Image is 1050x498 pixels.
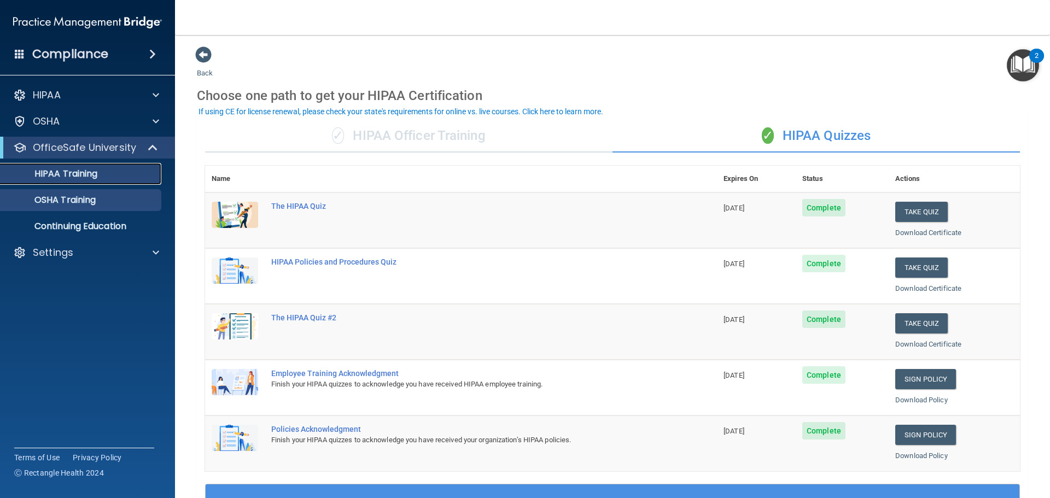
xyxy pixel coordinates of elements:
div: HIPAA Quizzes [612,120,1020,153]
a: Sign Policy [895,369,956,389]
button: Take Quiz [895,257,948,278]
th: Actions [889,166,1020,192]
a: Download Policy [895,396,948,404]
div: HIPAA Policies and Procedures Quiz [271,257,662,266]
p: OSHA [33,115,60,128]
span: [DATE] [724,260,744,268]
div: If using CE for license renewal, please check your state's requirements for online vs. live cours... [199,108,603,115]
p: Continuing Education [7,221,156,232]
th: Status [796,166,889,192]
p: HIPAA [33,89,61,102]
a: Privacy Policy [73,452,122,463]
span: [DATE] [724,204,744,212]
div: The HIPAA Quiz #2 [271,313,662,322]
div: Policies Acknowledgment [271,425,662,433]
button: If using CE for license renewal, please check your state's requirements for online vs. live cours... [197,106,605,117]
span: ✓ [332,127,344,144]
span: Complete [802,310,845,328]
a: HIPAA [13,89,159,102]
h4: Compliance [32,46,108,62]
div: Finish your HIPAA quizzes to acknowledge you have received your organization’s HIPAA policies. [271,433,662,447]
a: Download Certificate [895,229,961,237]
div: Choose one path to get your HIPAA Certification [197,80,1028,112]
a: Terms of Use [14,452,60,463]
span: [DATE] [724,371,744,379]
button: Open Resource Center, 2 new notifications [1007,49,1039,81]
span: Complete [802,366,845,384]
a: Settings [13,246,159,259]
div: Finish your HIPAA quizzes to acknowledge you have received HIPAA employee training. [271,378,662,391]
div: 2 [1035,56,1039,70]
a: OfficeSafe University [13,141,159,154]
span: ✓ [762,127,774,144]
th: Expires On [717,166,796,192]
a: OSHA [13,115,159,128]
span: Ⓒ Rectangle Health 2024 [14,467,104,478]
a: Download Certificate [895,284,961,292]
a: Download Certificate [895,340,961,348]
div: HIPAA Officer Training [205,120,612,153]
button: Take Quiz [895,313,948,333]
a: Back [197,56,213,77]
div: Employee Training Acknowledgment [271,369,662,378]
div: The HIPAA Quiz [271,202,662,210]
p: HIPAA Training [7,168,97,179]
p: OfficeSafe University [33,141,136,154]
p: Settings [33,246,73,259]
iframe: Drift Widget Chat Controller [861,420,1037,464]
th: Name [205,166,265,192]
span: [DATE] [724,427,744,435]
span: [DATE] [724,315,744,324]
p: OSHA Training [7,195,96,206]
span: Complete [802,422,845,440]
button: Take Quiz [895,202,948,222]
span: Complete [802,255,845,272]
img: PMB logo [13,11,162,33]
span: Complete [802,199,845,216]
